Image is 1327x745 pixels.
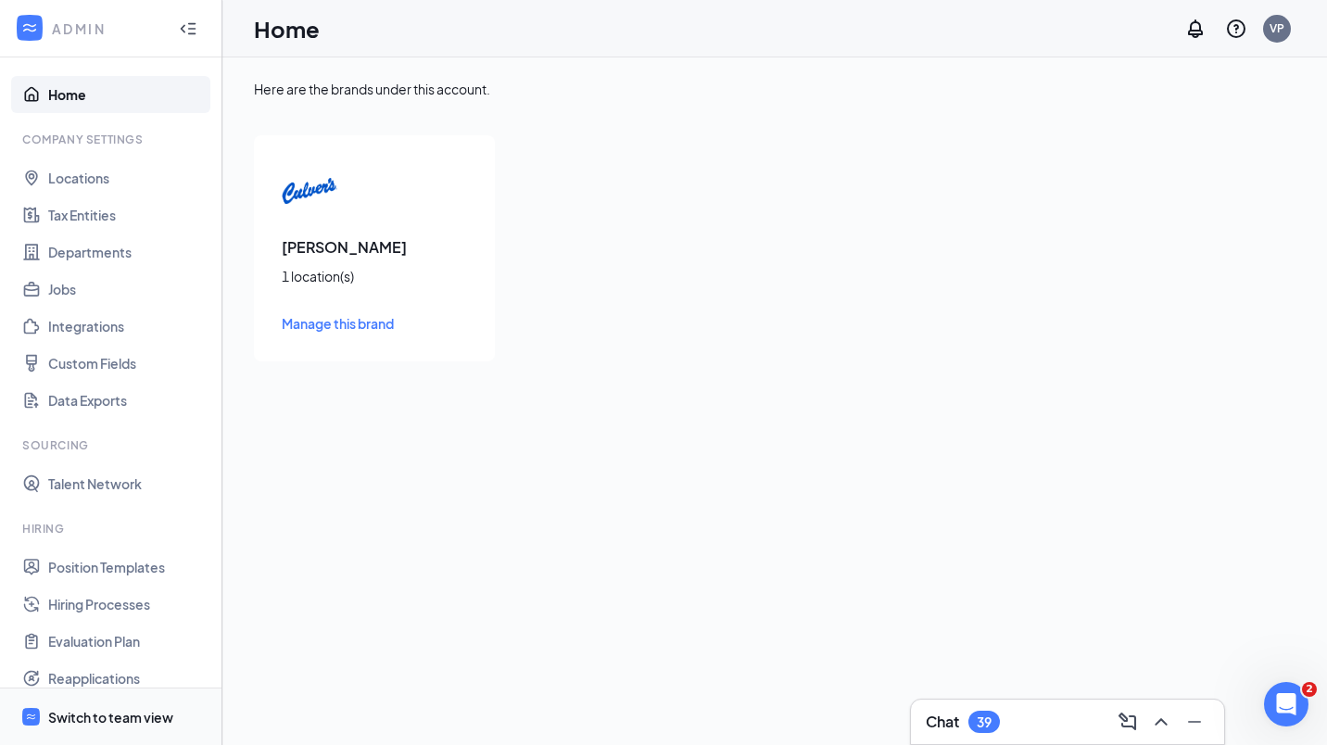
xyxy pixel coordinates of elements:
a: Custom Fields [48,345,207,382]
span: 2 [1302,682,1317,697]
svg: ChevronUp [1150,711,1172,733]
div: 1 location(s) [282,267,467,285]
a: Integrations [48,308,207,345]
svg: Minimize [1183,711,1206,733]
div: 39 [977,714,992,730]
div: VP [1270,20,1284,36]
a: Manage this brand [282,313,467,334]
a: Data Exports [48,382,207,419]
a: Departments [48,234,207,271]
img: Culver's logo [282,163,337,219]
h3: [PERSON_NAME] [282,237,467,258]
a: Tax Entities [48,196,207,234]
button: Minimize [1180,707,1209,737]
a: Hiring Processes [48,586,207,623]
a: Reapplications [48,660,207,697]
iframe: Intercom live chat [1264,682,1308,726]
svg: Notifications [1184,18,1207,40]
a: Home [48,76,207,113]
div: Sourcing [22,437,203,453]
div: Company Settings [22,132,203,147]
div: ADMIN [52,19,162,38]
a: Jobs [48,271,207,308]
svg: WorkstreamLogo [25,711,37,723]
svg: ComposeMessage [1117,711,1139,733]
h3: Chat [926,712,959,732]
span: Manage this brand [282,315,394,332]
a: Evaluation Plan [48,623,207,660]
svg: QuestionInfo [1225,18,1247,40]
a: Position Templates [48,549,207,586]
div: Hiring [22,521,203,537]
svg: Collapse [179,19,197,38]
div: Switch to team view [48,708,173,726]
a: Locations [48,159,207,196]
button: ChevronUp [1146,707,1176,737]
svg: WorkstreamLogo [20,19,39,37]
a: Talent Network [48,465,207,502]
div: Here are the brands under this account. [254,80,1295,98]
h1: Home [254,13,320,44]
button: ComposeMessage [1113,707,1143,737]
